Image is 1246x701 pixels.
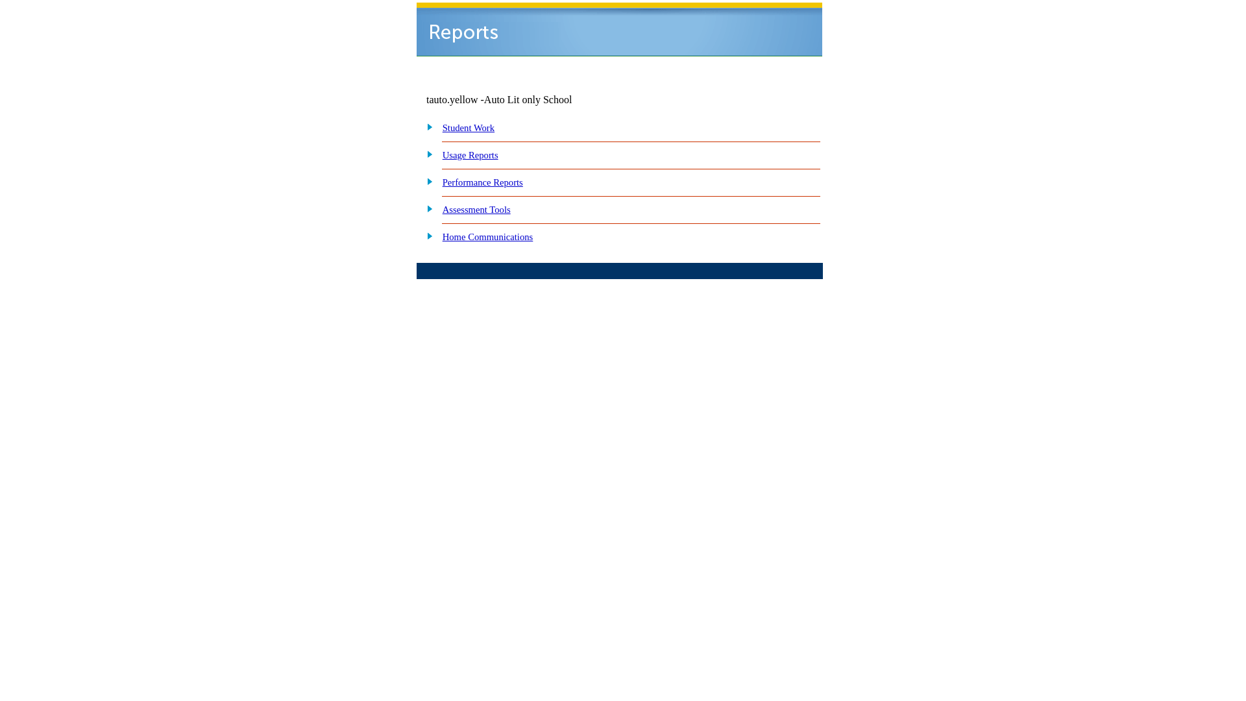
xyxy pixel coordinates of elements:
[426,94,665,106] td: tauto.yellow -
[484,94,572,105] nobr: Auto Lit only School
[443,204,511,215] a: Assessment Tools
[420,175,434,187] img: plus.gif
[420,148,434,160] img: plus.gif
[417,3,822,56] img: header
[443,177,523,188] a: Performance Reports
[443,150,498,160] a: Usage Reports
[443,123,495,133] a: Student Work
[420,203,434,214] img: plus.gif
[420,230,434,241] img: plus.gif
[443,232,533,242] a: Home Communications
[420,121,434,132] img: plus.gif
